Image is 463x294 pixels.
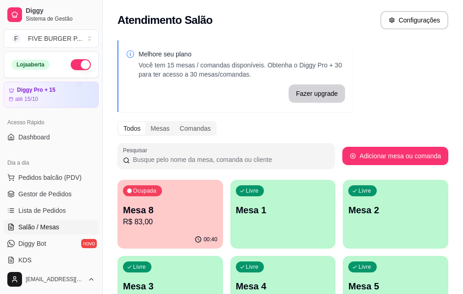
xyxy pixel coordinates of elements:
[348,204,443,216] p: Mesa 2
[18,189,72,199] span: Gestor de Pedidos
[18,239,46,248] span: Diggy Bot
[230,180,336,249] button: LivreMesa 1
[4,4,99,26] a: DiggySistema de Gestão
[380,11,448,29] button: Configurações
[204,236,218,243] p: 00:40
[4,130,99,144] a: Dashboard
[246,263,259,271] p: Livre
[18,206,66,215] span: Lista de Pedidos
[130,155,329,164] input: Pesquisar
[11,34,21,43] span: F
[4,170,99,185] button: Pedidos balcão (PDV)
[4,220,99,234] a: Salão / Mesas
[4,236,99,251] a: Diggy Botnovo
[18,173,82,182] span: Pedidos balcão (PDV)
[139,50,345,59] p: Melhore seu plano
[4,253,99,267] a: KDS
[236,280,330,293] p: Mesa 4
[358,263,371,271] p: Livre
[145,122,174,135] div: Mesas
[123,146,151,154] label: Pesquisar
[4,155,99,170] div: Dia a dia
[236,204,330,216] p: Mesa 1
[133,263,146,271] p: Livre
[342,147,448,165] button: Adicionar mesa ou comanda
[118,122,145,135] div: Todos
[348,280,443,293] p: Mesa 5
[117,180,223,249] button: OcupadaMesa 8R$ 83,0000:40
[123,216,218,227] p: R$ 83,00
[4,82,99,108] a: Diggy Pro + 15até 15/10
[17,87,56,94] article: Diggy Pro + 15
[358,187,371,194] p: Livre
[4,29,99,48] button: Select a team
[4,187,99,201] a: Gestor de Pedidos
[71,59,91,70] button: Alterar Status
[117,13,212,28] h2: Atendimento Salão
[4,115,99,130] div: Acesso Rápido
[4,268,99,290] button: [EMAIL_ADDRESS][DOMAIN_NAME]
[18,222,59,232] span: Salão / Mesas
[4,203,99,218] a: Lista de Pedidos
[175,122,216,135] div: Comandas
[18,255,32,265] span: KDS
[133,187,156,194] p: Ocupada
[18,133,50,142] span: Dashboard
[28,34,82,43] div: FIVE BURGER P ...
[15,95,38,103] article: até 15/10
[246,187,259,194] p: Livre
[11,60,50,70] div: Loja aberta
[343,180,448,249] button: LivreMesa 2
[123,280,218,293] p: Mesa 3
[26,7,95,15] span: Diggy
[123,204,218,216] p: Mesa 8
[289,84,345,103] button: Fazer upgrade
[26,276,84,283] span: [EMAIL_ADDRESS][DOMAIN_NAME]
[26,15,95,22] span: Sistema de Gestão
[139,61,345,79] p: Você tem 15 mesas / comandas disponíveis. Obtenha o Diggy Pro + 30 para ter acesso a 30 mesas/com...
